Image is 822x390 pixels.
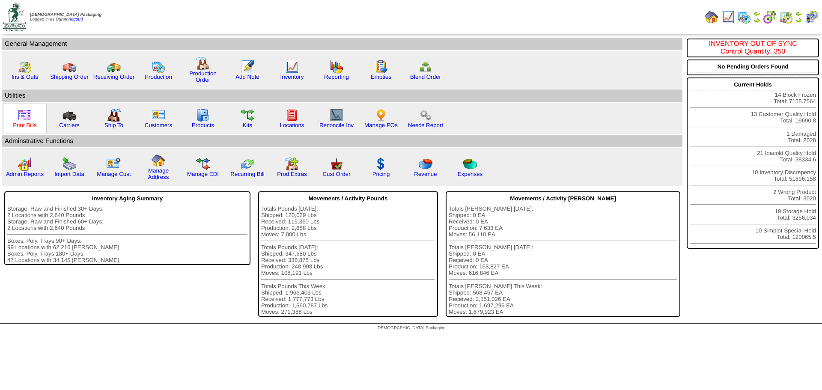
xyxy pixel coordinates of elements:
[68,17,83,22] a: (logout)
[18,157,32,171] img: graph2.png
[795,17,802,24] img: arrowright.gif
[13,122,37,128] a: Print Bills
[241,157,254,171] img: reconcile.gif
[30,12,101,17] span: [DEMOGRAPHIC_DATA] Packaging
[2,135,682,147] td: Adminstrative Functions
[235,74,259,80] a: Add Note
[463,157,477,171] img: pie_chart2.png
[330,108,343,122] img: line_graph2.gif
[106,157,122,171] img: managecust.png
[364,122,398,128] a: Manage POs
[192,122,214,128] a: Products
[18,60,32,74] img: calendarinout.gif
[2,89,682,102] td: Utilities
[687,77,819,249] div: 14 Block Frozen Total: 7155.7564 13 Customer Quality Hold Total: 19690.8 1 Damaged Total: 2028 21...
[280,74,304,80] a: Inventory
[753,17,760,24] img: arrowright.gif
[152,60,165,74] img: calendarprod.gif
[285,157,299,171] img: prodextras.gif
[285,108,299,122] img: locations.gif
[63,108,76,122] img: truck3.gif
[408,122,443,128] a: Needs Report
[419,60,432,74] img: network.png
[50,74,89,80] a: Shipping Order
[189,70,217,83] a: Production Order
[330,157,343,171] img: cust_order.png
[690,40,816,56] div: INVENTORY OUT OF SYNC Control Quantity: 350
[12,74,38,80] a: Ins & Outs
[196,57,210,70] img: factory.gif
[3,3,26,31] img: zoroco-logo-small.webp
[54,171,84,177] a: Import Data
[374,108,388,122] img: po.png
[805,10,819,24] img: calendarcustomer.gif
[63,157,76,171] img: import.gif
[280,122,304,128] a: Locations
[152,154,165,167] img: home.gif
[243,122,252,128] a: Kits
[458,171,483,177] a: Expenses
[410,74,441,80] a: Blend Order
[187,171,219,177] a: Manage EDI
[779,10,793,24] img: calendarinout.gif
[93,74,134,80] a: Receiving Order
[285,60,299,74] img: line_graph.gif
[330,60,343,74] img: graph.gif
[63,60,76,74] img: truck.gif
[241,108,254,122] img: workflow.gif
[371,74,391,80] a: Empties
[107,60,121,74] img: truck2.gif
[6,171,44,177] a: Admin Reports
[763,10,777,24] img: calendarblend.gif
[7,205,247,263] div: Storage, Raw and Finished 30+ Days: 2 Locations with 2,640 Pounds Storage, Raw and Finished 60+ D...
[230,171,264,177] a: Recurring Bill
[322,171,350,177] a: Cust Order
[145,122,172,128] a: Customers
[795,10,802,17] img: arrowleft.gif
[705,10,718,24] img: home.gif
[196,157,210,171] img: edi.gif
[374,157,388,171] img: dollar.gif
[277,171,307,177] a: Prod Extras
[97,171,131,177] a: Manage Cust
[2,38,682,50] td: General Management
[241,60,254,74] img: orders.gif
[690,79,816,90] div: Current Holds
[419,157,432,171] img: pie_chart.png
[30,12,101,22] span: Logged in as Dgroth
[107,108,121,122] img: factory2.gif
[449,193,677,204] div: Movements / Activity [PERSON_NAME]
[737,10,751,24] img: calendarprod.gif
[261,205,435,315] div: Totals Pounds [DATE]: Shipped: 120,029 Lbs Received: 115,360 Lbs Production: 2,688 Lbs Moves: 7,0...
[145,74,172,80] a: Production
[324,74,349,80] a: Reporting
[196,108,210,122] img: cabinet.gif
[104,122,123,128] a: Ship To
[59,122,79,128] a: Carriers
[414,171,437,177] a: Revenue
[753,10,760,17] img: arrowleft.gif
[148,167,169,180] a: Manage Address
[18,108,32,122] img: invoice2.gif
[419,108,432,122] img: workflow.png
[261,193,435,204] div: Movements / Activity Pounds
[7,193,247,204] div: Inventory Aging Summary
[721,10,735,24] img: line_graph.gif
[374,60,388,74] img: workorder.gif
[319,122,354,128] a: Reconcile Inv
[376,326,445,330] span: [DEMOGRAPHIC_DATA] Packaging
[152,108,165,122] img: customers.gif
[372,171,390,177] a: Pricing
[449,205,677,315] div: Totals [PERSON_NAME] [DATE]: Shipped: 0 EA Received: 0 EA Production: 7,633 EA Moves: 56,110 EA T...
[690,61,816,72] div: No Pending Orders Found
